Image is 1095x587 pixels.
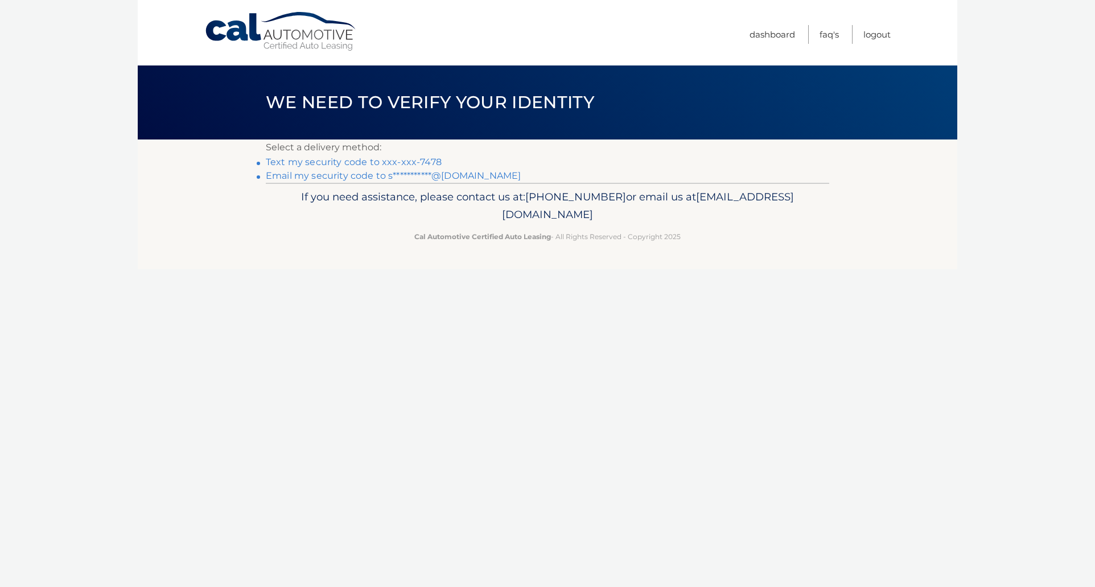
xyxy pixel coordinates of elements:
a: FAQ's [820,25,839,44]
strong: Cal Automotive Certified Auto Leasing [414,232,551,241]
p: - All Rights Reserved - Copyright 2025 [273,231,822,243]
a: Text my security code to xxx-xxx-7478 [266,157,442,167]
a: Cal Automotive [204,11,358,52]
span: We need to verify your identity [266,92,594,113]
p: If you need assistance, please contact us at: or email us at [273,188,822,224]
span: [PHONE_NUMBER] [525,190,626,203]
p: Select a delivery method: [266,139,829,155]
a: Logout [863,25,891,44]
a: Dashboard [750,25,795,44]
